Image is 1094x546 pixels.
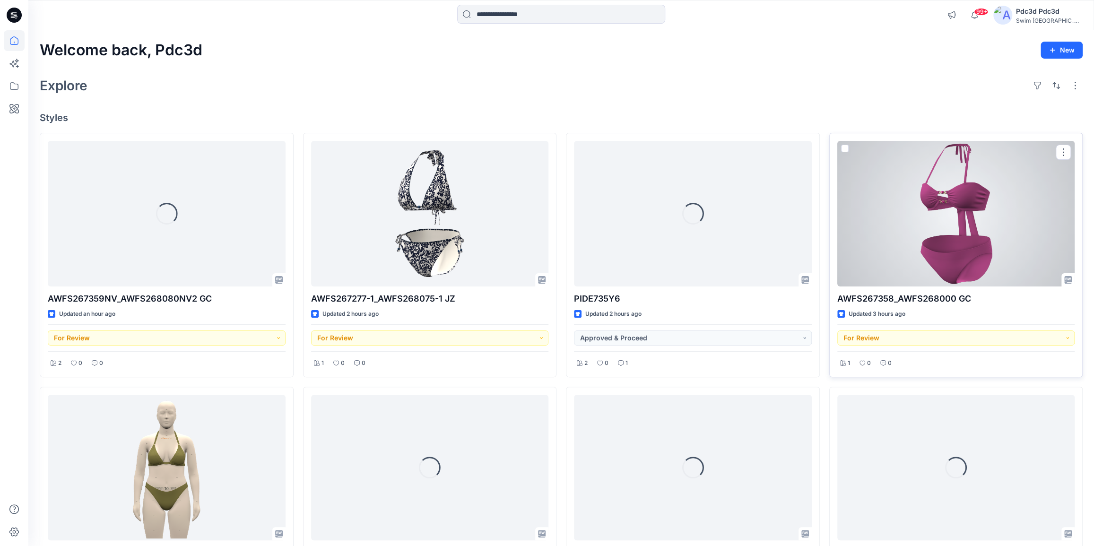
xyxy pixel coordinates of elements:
h4: Styles [40,112,1083,123]
h2: Explore [40,78,87,93]
h2: Welcome back, Pdc3d [40,42,202,59]
p: 0 [867,358,871,368]
a: AWFS267277-1_AWFS268075-1 JZ [311,141,549,286]
p: 0 [362,358,365,368]
p: 0 [78,358,82,368]
div: Swim [GEOGRAPHIC_DATA] [1016,17,1082,24]
a: AWFS267358_AWFS268000 GC [837,141,1075,286]
button: New [1041,42,1083,59]
a: ATSS267379 _ ATSS26863 V3 [48,395,286,540]
p: 1 [625,358,628,368]
p: 0 [99,358,103,368]
p: 1 [848,358,850,368]
p: 1 [321,358,324,368]
p: 2 [584,358,588,368]
div: Pdc3d Pdc3d [1016,6,1082,17]
p: AWFS267358_AWFS268000 GC [837,292,1075,305]
span: 99+ [974,8,988,16]
p: AWFS267277-1_AWFS268075-1 JZ [311,292,549,305]
p: 0 [888,358,892,368]
p: PIDE735Y6 [574,292,812,305]
img: avatar [993,6,1012,25]
p: 0 [605,358,608,368]
p: 0 [341,358,345,368]
p: 2 [58,358,61,368]
p: Updated 3 hours ago [849,309,905,319]
p: Updated an hour ago [59,309,115,319]
p: Updated 2 hours ago [322,309,379,319]
p: Updated 2 hours ago [585,309,642,319]
p: AWFS267359NV_AWFS268080NV2 GC [48,292,286,305]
